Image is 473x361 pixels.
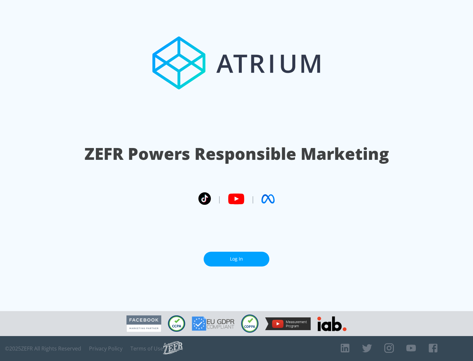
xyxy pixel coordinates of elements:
a: Terms of Use [130,345,163,352]
a: Log In [204,252,269,266]
span: © 2025 ZEFR All Rights Reserved [5,345,81,352]
img: COPPA Compliant [241,314,259,333]
img: YouTube Measurement Program [265,317,311,330]
span: | [251,194,255,204]
a: Privacy Policy [89,345,123,352]
img: IAB [317,316,347,331]
img: GDPR Compliant [192,316,235,331]
img: Facebook Marketing Partner [126,315,161,332]
span: | [217,194,221,204]
img: CCPA Compliant [168,315,185,332]
h1: ZEFR Powers Responsible Marketing [84,142,389,165]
